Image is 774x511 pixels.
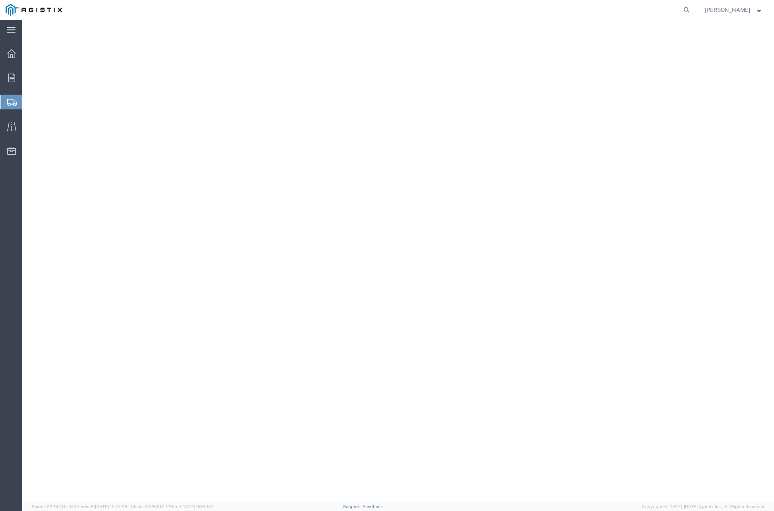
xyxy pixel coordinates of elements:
[95,504,127,509] span: [DATE] 10:47:06
[343,504,363,509] a: Support
[704,5,763,15] button: [PERSON_NAME]
[32,504,127,509] span: Server: 2025.19.0-d447cefac8f
[705,6,750,14] span: Joshua Nunez
[131,504,213,509] span: Client: 2025.19.0-129fbcf
[642,503,764,510] span: Copyright © [DATE]-[DATE] Agistix Inc., All Rights Reserved
[181,504,213,509] span: [DATE] 09:39:01
[22,20,774,503] iframe: FS Legacy Container
[363,504,383,509] a: Feedback
[6,4,62,16] img: logo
